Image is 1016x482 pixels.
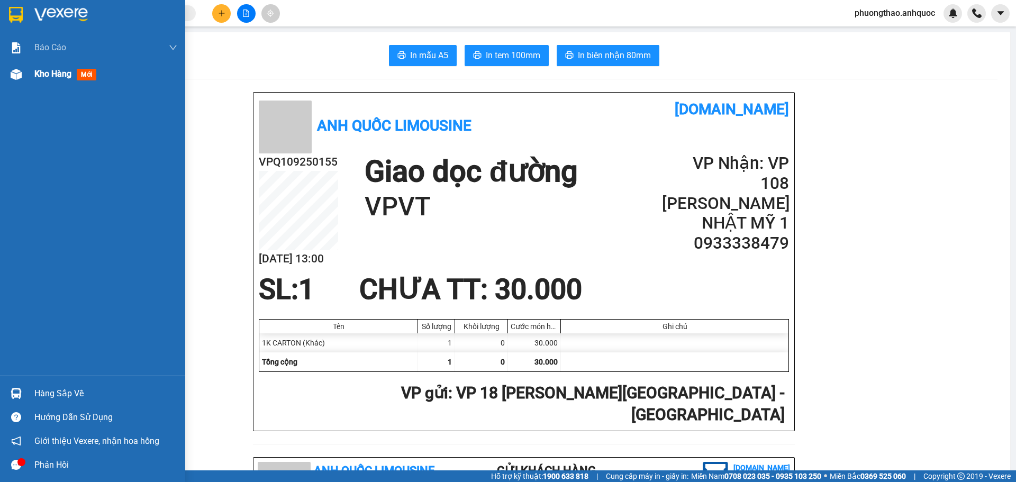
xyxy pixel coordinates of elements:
[948,8,958,18] img: icon-new-feature
[486,49,540,62] span: In tem 100mm
[824,474,827,478] span: ⚪️
[124,34,209,47] div: NHẬT MỸ 1
[139,62,179,80] span: VPVT
[34,41,66,54] span: Báo cáo
[543,472,588,480] strong: 1900 633 818
[11,460,21,470] span: message
[34,410,177,425] div: Hướng dẫn sử dụng
[169,43,177,52] span: down
[578,49,651,62] span: In biên nhận 80mm
[733,463,790,472] b: [DOMAIN_NAME]
[606,470,688,482] span: Cung cấp máy in - giấy in:
[458,322,505,331] div: Khối lượng
[259,333,418,352] div: 1K CARTON (Khác)
[473,51,482,61] span: printer
[397,51,406,61] span: printer
[262,322,415,331] div: Tên
[972,8,982,18] img: phone-icon
[124,47,209,62] div: 0933338479
[124,68,139,79] span: DĐ:
[218,10,225,17] span: plus
[508,333,561,352] div: 30.000
[9,10,25,21] span: Gửi:
[34,386,177,402] div: Hàng sắp về
[9,9,116,72] div: VP 18 [PERSON_NAME][GEOGRAPHIC_DATA] - [GEOGRAPHIC_DATA]
[11,42,22,53] img: solution-icon
[262,358,297,366] span: Tổng cộng
[11,412,21,422] span: question-circle
[991,4,1010,23] button: caret-down
[511,322,558,331] div: Cước món hàng
[34,457,177,473] div: Phản hồi
[9,7,23,23] img: logo-vxr
[389,45,457,66] button: printerIn mẫu A5
[267,10,274,17] span: aim
[534,358,558,366] span: 30.000
[259,250,338,268] h2: [DATE] 13:00
[465,45,549,66] button: printerIn tem 100mm
[259,153,338,171] h2: VPQ109250155
[557,45,659,66] button: printerIn biên nhận 80mm
[497,464,596,477] b: Gửi khách hàng
[662,213,789,233] h2: NHẬT MỸ 1
[34,69,71,79] span: Kho hàng
[242,10,250,17] span: file-add
[421,322,452,331] div: Số lượng
[124,10,149,21] span: Nhận:
[124,9,209,34] div: VP 108 [PERSON_NAME]
[914,470,915,482] span: |
[261,4,280,23] button: aim
[77,69,96,80] span: mới
[691,470,821,482] span: Miền Nam
[501,358,505,366] span: 0
[418,333,455,352] div: 1
[996,8,1005,18] span: caret-down
[365,153,577,190] h1: Giao dọc đường
[317,117,471,134] b: Anh Quốc Limousine
[596,470,598,482] span: |
[564,322,786,331] div: Ghi chú
[662,233,789,253] h2: 0933338479
[237,4,256,23] button: file-add
[565,51,574,61] span: printer
[365,190,577,224] h1: VPVT
[724,472,821,480] strong: 0708 023 035 - 0935 103 250
[491,470,588,482] span: Hỗ trợ kỹ thuật:
[401,384,448,402] span: VP gửi
[11,436,21,446] span: notification
[298,273,314,306] span: 1
[846,6,944,20] span: phuongthao.anhquoc
[353,274,588,305] div: CHƯA TT : 30.000
[11,69,22,80] img: warehouse-icon
[662,153,789,213] h2: VP Nhận: VP 108 [PERSON_NAME]
[410,49,448,62] span: In mẫu A5
[860,472,906,480] strong: 0369 525 060
[212,4,231,23] button: plus
[675,101,789,118] b: [DOMAIN_NAME]
[11,388,22,399] img: warehouse-icon
[448,358,452,366] span: 1
[455,333,508,352] div: 0
[314,464,434,477] b: Anh Quốc Limousine
[957,472,965,480] span: copyright
[34,434,159,448] span: Giới thiệu Vexere, nhận hoa hồng
[830,470,906,482] span: Miền Bắc
[259,273,298,306] span: SL:
[259,383,785,425] h2: : VP 18 [PERSON_NAME][GEOGRAPHIC_DATA] - [GEOGRAPHIC_DATA]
